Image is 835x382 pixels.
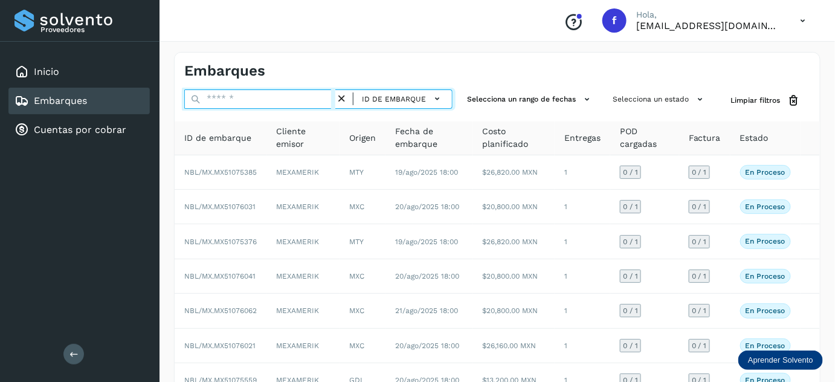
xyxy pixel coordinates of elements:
[623,238,638,245] span: 0 / 1
[395,342,459,350] span: 20/ago/2025 18:00
[473,259,555,294] td: $20,800.00 MXN
[746,237,785,245] p: En proceso
[8,59,150,85] div: Inicio
[266,259,340,294] td: MEXAMERIK
[266,224,340,259] td: MEXAMERIK
[395,272,459,280] span: 20/ago/2025 18:00
[184,132,251,144] span: ID de embarque
[184,202,256,211] span: NBL/MX.MX51076031
[184,342,256,350] span: NBL/MX.MX51076021
[608,89,711,109] button: Selecciona un estado
[692,342,707,349] span: 0 / 1
[740,132,769,144] span: Estado
[620,125,669,151] span: POD cargadas
[266,155,340,190] td: MEXAMERIK
[340,259,385,294] td: MXC
[555,329,610,363] td: 1
[636,20,781,31] p: fyc3@mexamerik.com
[623,203,638,210] span: 0 / 1
[266,190,340,224] td: MEXAMERIK
[266,329,340,363] td: MEXAMERIK
[692,273,707,280] span: 0 / 1
[730,95,781,106] span: Limpiar filtros
[623,169,638,176] span: 0 / 1
[340,190,385,224] td: MXC
[738,351,823,370] div: Aprender Solvento
[746,342,785,350] p: En proceso
[395,168,458,176] span: 19/ago/2025 18:00
[40,25,145,34] p: Proveedores
[746,306,785,315] p: En proceso
[692,307,707,314] span: 0 / 1
[395,202,459,211] span: 20/ago/2025 18:00
[395,125,463,151] span: Fecha de embarque
[473,329,555,363] td: $26,160.00 MXN
[473,294,555,328] td: $20,800.00 MXN
[8,88,150,114] div: Embarques
[555,190,610,224] td: 1
[636,10,781,20] p: Hola,
[266,294,340,328] td: MEXAMERIK
[483,125,545,151] span: Costo planificado
[340,294,385,328] td: MXC
[462,89,598,109] button: Selecciona un rango de fechas
[721,89,810,112] button: Limpiar filtros
[184,62,265,80] h4: Embarques
[184,272,256,280] span: NBL/MX.MX51076041
[34,66,59,77] a: Inicio
[623,307,638,314] span: 0 / 1
[8,117,150,143] div: Cuentas por cobrar
[473,224,555,259] td: $26,820.00 MXN
[555,224,610,259] td: 1
[555,155,610,190] td: 1
[473,190,555,224] td: $20,800.00 MXN
[349,132,376,144] span: Origen
[555,259,610,294] td: 1
[746,272,785,280] p: En proceso
[362,94,426,105] span: ID de embarque
[564,132,601,144] span: Entregas
[358,90,447,108] button: ID de embarque
[395,306,458,315] span: 21/ago/2025 18:00
[340,155,385,190] td: MTY
[184,168,257,176] span: NBL/MX.MX51075385
[184,306,257,315] span: NBL/MX.MX51076062
[473,155,555,190] td: $26,820.00 MXN
[34,95,87,106] a: Embarques
[340,329,385,363] td: MXC
[340,224,385,259] td: MTY
[748,355,813,365] p: Aprender Solvento
[623,342,638,349] span: 0 / 1
[692,203,707,210] span: 0 / 1
[689,132,721,144] span: Factura
[555,294,610,328] td: 1
[395,238,458,246] span: 19/ago/2025 18:00
[746,202,785,211] p: En proceso
[692,169,707,176] span: 0 / 1
[623,273,638,280] span: 0 / 1
[692,238,707,245] span: 0 / 1
[746,168,785,176] p: En proceso
[34,124,126,135] a: Cuentas por cobrar
[184,238,257,246] span: NBL/MX.MX51075376
[276,125,330,151] span: Cliente emisor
